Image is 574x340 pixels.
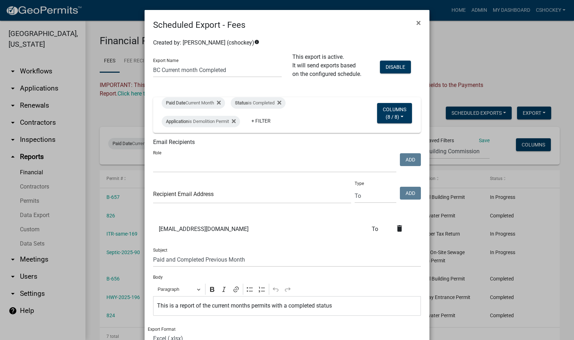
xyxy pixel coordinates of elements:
[416,18,421,28] span: ×
[166,100,186,105] span: Paid Date
[162,97,225,109] div: Current Month
[372,226,384,232] span: To
[155,284,204,295] button: Paragraph, Heading
[153,38,421,47] p: Created by: [PERSON_NAME] (cshockey)
[153,296,421,316] div: Editor editing area: main. Press Alt+0 for help.
[235,100,248,105] span: Status
[153,282,421,296] div: Editor toolbar
[395,224,404,233] i: delete
[287,53,380,83] div: This export is active. It will send exports based on the configured schedule.
[162,116,240,127] div: is Demolition Permit
[387,114,397,120] span: 8 / 8
[377,103,412,123] button: Columns(8 / 8)
[246,114,276,127] a: + Filter
[153,19,245,31] h4: Scheduled Export - Fees
[166,119,188,124] span: Application
[411,13,427,33] button: Close
[400,187,421,200] button: Add
[254,40,259,45] i: info
[355,181,364,186] label: Type
[153,275,163,279] label: Body
[158,285,195,294] span: Paragraph
[231,97,286,109] div: is Completed
[159,226,249,232] span: [EMAIL_ADDRESS][DOMAIN_NAME]
[153,151,161,155] label: Role
[153,139,421,145] h6: Email Recipients
[157,302,417,310] p: This is a report of the current months permits with a completed status
[400,153,421,166] button: Add
[380,61,411,73] button: Disable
